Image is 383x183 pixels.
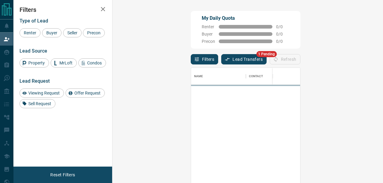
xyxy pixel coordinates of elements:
[246,68,295,85] div: Contact
[22,30,38,35] span: Renter
[202,32,215,36] span: Buyer
[20,78,50,84] span: Lead Request
[194,68,203,85] div: Name
[46,170,79,180] button: Reset Filters
[57,60,75,65] span: MrLoft
[191,54,218,64] button: Filters
[20,18,48,24] span: Type of Lead
[42,28,62,37] div: Buyer
[20,28,41,37] div: Renter
[20,88,64,98] div: Viewing Request
[83,28,105,37] div: Precon
[249,68,263,85] div: Contact
[276,39,289,44] span: 0 / 0
[72,91,103,95] span: Offer Request
[191,68,246,85] div: Name
[20,6,106,13] h2: Filters
[202,15,289,22] p: My Daily Quota
[65,30,80,35] span: Seller
[85,30,103,35] span: Precon
[63,28,82,37] div: Seller
[66,88,105,98] div: Offer Request
[26,60,47,65] span: Property
[20,99,55,108] div: Sell Request
[26,101,53,106] span: Sell Request
[20,48,47,54] span: Lead Source
[20,58,49,67] div: Property
[276,32,289,36] span: 0 / 0
[51,58,77,67] div: MrLoft
[44,30,59,35] span: Buyer
[256,51,277,57] span: 1 Pending
[221,54,267,64] button: Lead Transfers
[85,60,104,65] span: Condos
[202,24,215,29] span: Renter
[276,24,289,29] span: 0 / 0
[26,91,62,95] span: Viewing Request
[202,39,215,44] span: Precon
[78,58,106,67] div: Condos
